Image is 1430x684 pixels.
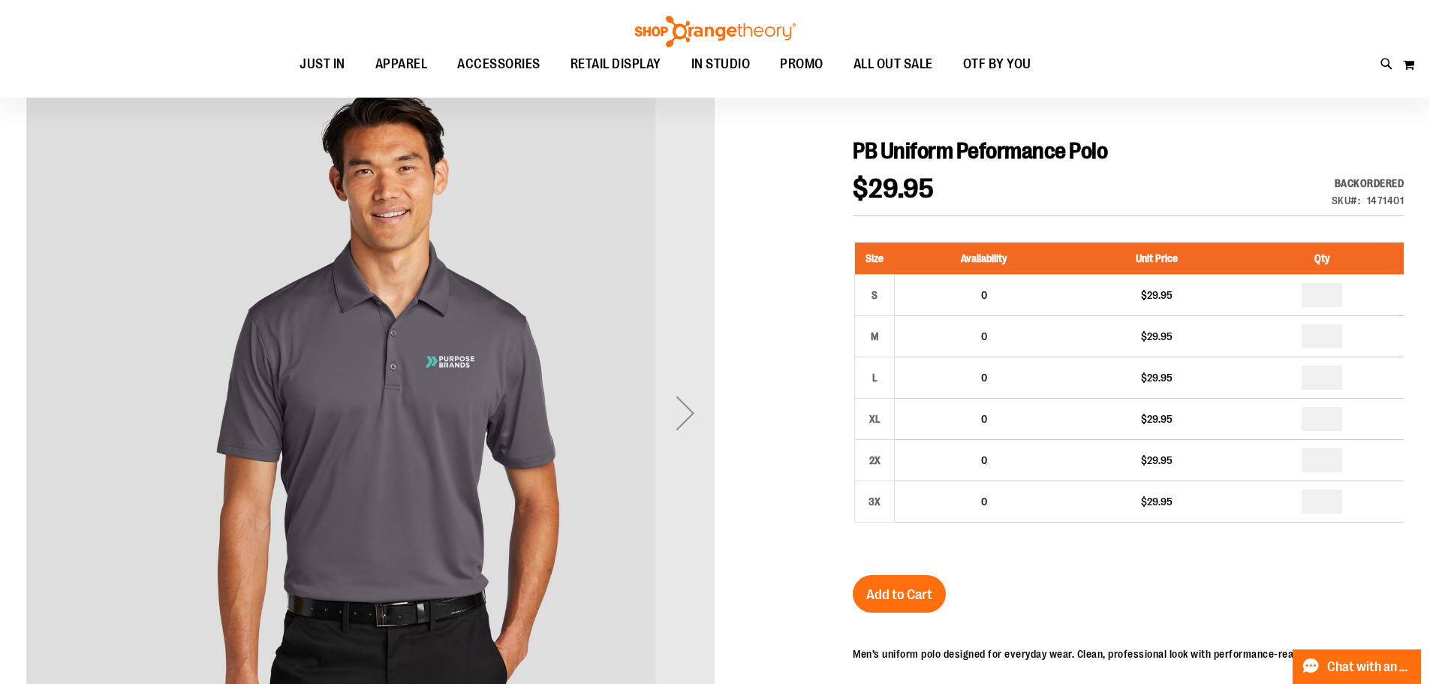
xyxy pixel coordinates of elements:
[1080,411,1233,426] div: $29.95
[633,16,798,47] img: Shop Orangetheory
[895,243,1073,275] th: Availability
[981,289,987,301] span: 0
[863,284,886,306] div: S
[1367,193,1404,208] div: 1471401
[863,366,886,389] div: L
[863,408,886,430] div: XL
[863,449,886,472] div: 2X
[855,243,895,275] th: Size
[853,173,934,204] span: $29.95
[691,47,751,81] span: IN STUDIO
[981,372,987,384] span: 0
[981,330,987,342] span: 0
[853,575,946,613] button: Add to Cart
[963,47,1031,81] span: OTF BY YOU
[1332,176,1404,191] div: Availability
[853,47,933,81] span: ALL OUT SALE
[863,325,886,348] div: M
[981,496,987,508] span: 0
[1332,176,1404,191] div: Backordered
[1327,660,1412,674] span: Chat with an Expert
[570,47,661,81] span: RETAIL DISPLAY
[375,47,428,81] span: APPAREL
[780,47,823,81] span: PROMO
[1080,288,1233,303] div: $29.95
[1241,243,1404,275] th: Qty
[1080,329,1233,344] div: $29.95
[457,47,540,81] span: ACCESSORIES
[1080,494,1233,509] div: $29.95
[863,490,886,513] div: 3X
[1073,243,1240,275] th: Unit Price
[1080,453,1233,468] div: $29.95
[1293,649,1422,684] button: Chat with an Expert
[1080,370,1233,385] div: $29.95
[981,413,987,425] span: 0
[1332,194,1361,206] strong: SKU
[300,47,345,81] span: JUST IN
[981,454,987,466] span: 0
[866,586,932,603] span: Add to Cart
[853,138,1107,164] span: PB Uniform Peformance Polo
[853,646,1347,661] p: Men’s uniform polo designed for everyday wear. Clean, professional look with performance-ready co...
